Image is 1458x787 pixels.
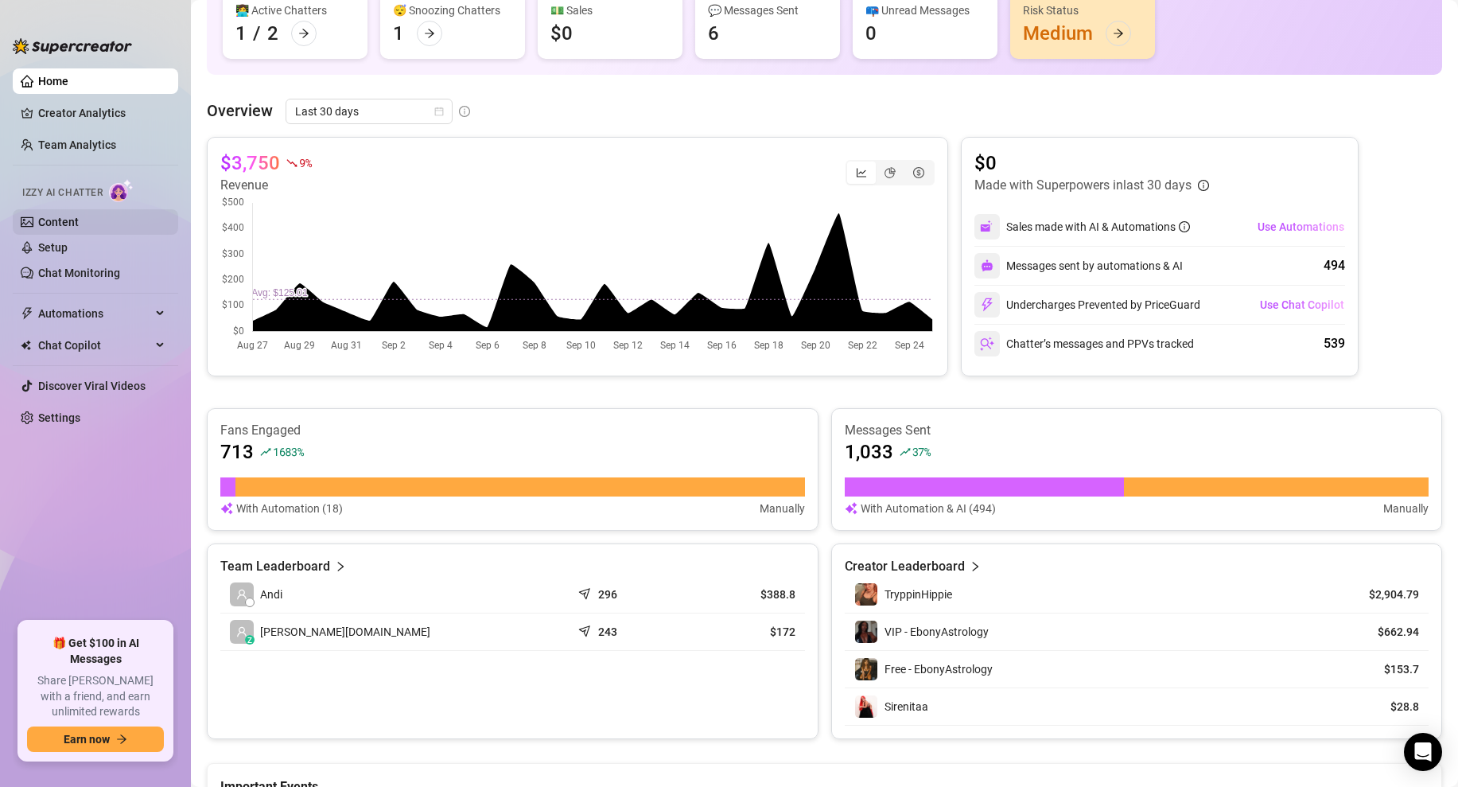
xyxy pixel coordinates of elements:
span: Use Automations [1258,220,1344,233]
span: info-circle [1198,180,1209,191]
article: Made with Superpowers in last 30 days [974,176,1192,195]
img: svg%3e [980,337,994,351]
a: Team Analytics [38,138,116,151]
div: 💵 Sales [550,2,670,19]
a: Chat Monitoring [38,267,120,279]
span: user [236,589,247,600]
article: With Automation & AI (494) [861,500,996,517]
article: With Automation (18) [236,500,343,517]
article: $2,904.79 [1347,586,1419,602]
span: Share [PERSON_NAME] with a friend, and earn unlimited rewards [27,673,164,720]
span: user [236,626,247,637]
div: 1 [235,21,247,46]
article: $662.94 [1347,624,1419,640]
article: 713 [220,439,254,465]
span: Last 30 days [295,99,443,123]
article: Revenue [220,176,311,195]
a: Settings [38,411,80,424]
span: arrow-right [424,28,435,39]
button: Earn nowarrow-right [27,727,164,752]
div: 👩‍💻 Active Chatters [235,2,355,19]
div: Messages sent by automations & AI [974,253,1183,279]
span: Sirenitaa [885,700,928,713]
span: Use Chat Copilot [1260,298,1344,311]
span: [PERSON_NAME][DOMAIN_NAME] [260,623,430,641]
span: right [970,557,981,576]
span: thunderbolt [21,307,33,320]
span: arrow-right [116,734,127,745]
span: send [578,621,594,637]
span: send [578,584,594,600]
a: Setup [38,241,68,254]
img: AI Chatter [109,179,134,202]
span: 37 % [912,444,931,459]
article: $3,750 [220,150,280,176]
img: Free - EbonyAstrology [855,658,877,680]
span: Automations [38,301,151,326]
span: 🎁 Get $100 in AI Messages [27,636,164,667]
img: svg%3e [981,259,993,272]
article: $0 [974,150,1209,176]
div: 494 [1324,256,1345,275]
span: fall [286,158,297,169]
div: $0 [550,21,573,46]
article: $153.7 [1347,661,1419,677]
span: TryppinHippie [885,588,952,601]
span: Free - EbonyAstrology [885,663,993,676]
img: Sirenitaa [855,695,877,718]
div: 2 [267,21,278,46]
img: svg%3e [220,500,233,517]
span: line-chart [856,167,867,178]
div: Risk Status [1023,2,1142,19]
img: VIP - EbonyAstrology [855,621,877,643]
article: Manually [1383,500,1429,517]
button: Use Automations [1257,214,1345,240]
article: $172 [698,624,795,640]
button: Use Chat Copilot [1259,292,1345,318]
article: Overview [207,99,273,123]
span: Earn now [64,733,110,746]
article: 296 [598,586,617,602]
div: 📪 Unread Messages [865,2,985,19]
span: Chat Copilot [38,333,151,358]
div: Open Intercom Messenger [1404,733,1442,771]
span: 1683 % [273,444,304,459]
div: 💬 Messages Sent [708,2,827,19]
div: 6 [708,21,719,46]
span: info-circle [1179,221,1190,232]
span: arrow-right [1113,28,1124,39]
article: Fans Engaged [220,422,805,439]
img: logo-BBDzfeDw.svg [13,38,132,54]
article: Messages Sent [845,422,1429,439]
div: 0 [865,21,877,46]
span: arrow-right [298,28,309,39]
div: 1 [393,21,404,46]
span: right [335,557,346,576]
article: Team Leaderboard [220,557,330,576]
img: svg%3e [980,220,994,234]
article: Manually [760,500,805,517]
div: Chatter’s messages and PPVs tracked [974,331,1194,356]
article: $28.8 [1347,699,1419,715]
div: segmented control [846,160,935,185]
div: z [245,635,255,645]
span: Andi [260,586,282,603]
div: Sales made with AI & Automations [1006,218,1190,236]
a: Creator Analytics [38,100,165,126]
a: Content [38,216,79,228]
div: 539 [1324,334,1345,353]
article: 243 [598,624,617,640]
a: Discover Viral Videos [38,380,146,392]
div: 😴 Snoozing Chatters [393,2,512,19]
span: 9 % [299,155,311,170]
article: Creator Leaderboard [845,557,965,576]
span: pie-chart [885,167,896,178]
span: calendar [434,107,444,116]
span: rise [900,446,911,458]
span: VIP - EbonyAstrology [885,625,989,638]
img: svg%3e [845,500,857,517]
img: TryppinHippie [855,583,877,606]
a: Home [38,75,68,88]
div: Undercharges Prevented by PriceGuard [974,292,1200,318]
span: rise [260,446,271,458]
